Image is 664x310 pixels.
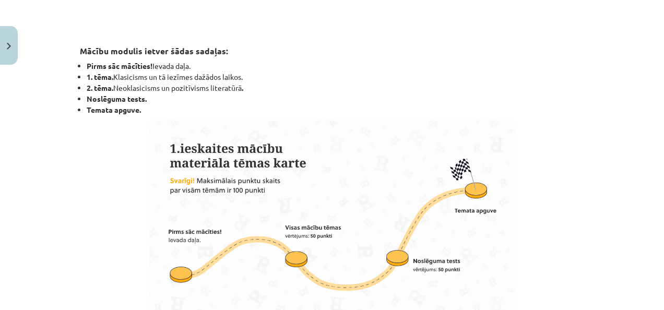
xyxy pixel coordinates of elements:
strong: Temata apguve. [87,105,141,114]
li: Ievada daļa. [87,61,584,71]
img: icon-close-lesson-0947bae3869378f0d4975bcd49f059093ad1ed9edebbc8119c70593378902aed.svg [7,43,11,50]
b: . [242,83,243,92]
strong: Pirms sāc mācīties! [87,61,152,70]
li: Klasicisms un tā iezīmes dažādos laikos. [87,71,584,82]
li: Neoklasicisms un pozitīvisms literatūrā [87,82,584,93]
strong: Mācību modulis ietver šādas sadaļas: [80,45,228,56]
strong: 1. tēma. [87,72,113,81]
strong: 2. tēma. [87,83,113,92]
strong: Noslēguma tests. [87,94,147,103]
